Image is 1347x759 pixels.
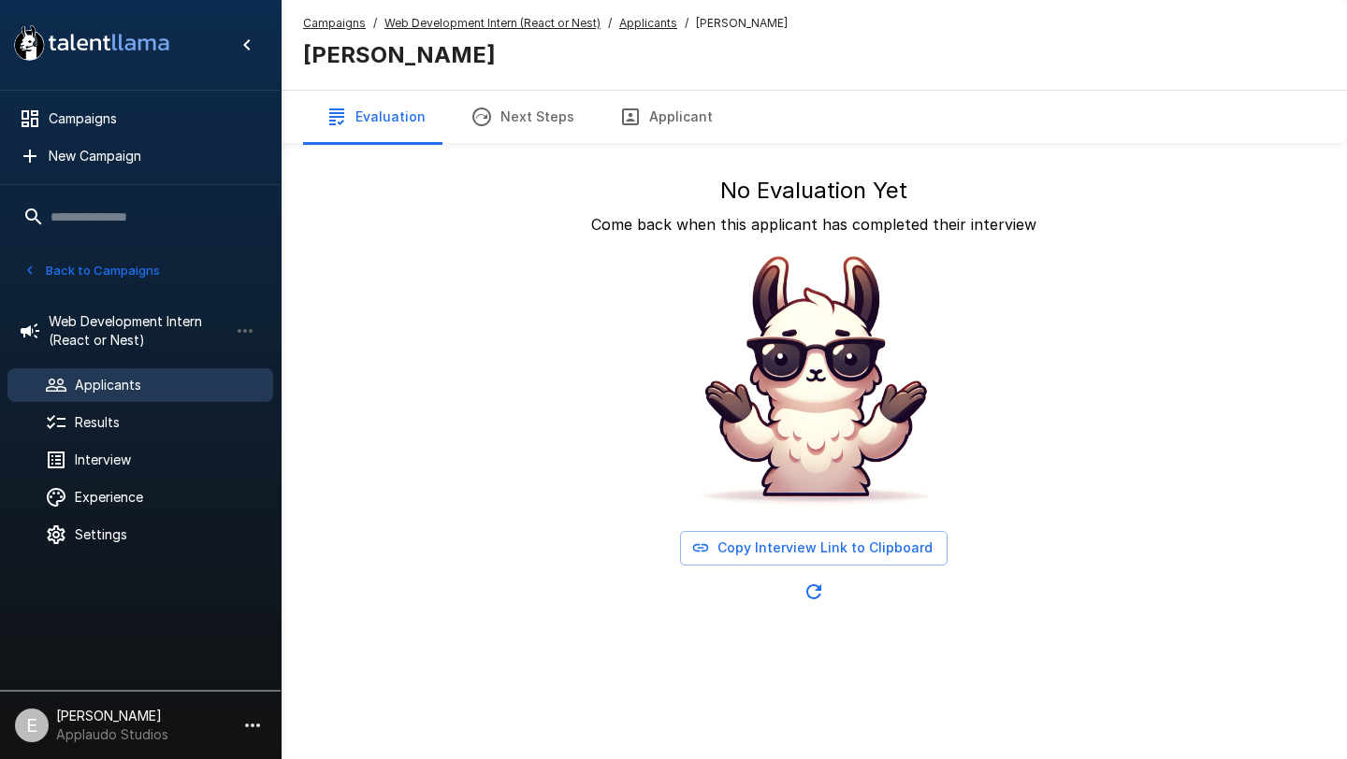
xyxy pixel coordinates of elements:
[597,91,735,143] button: Applicant
[685,14,688,33] span: /
[673,243,954,523] img: Animated document
[608,14,612,33] span: /
[720,176,907,206] h5: No Evaluation Yet
[795,573,833,610] button: Updated Today - 12:45 PM
[448,91,597,143] button: Next Steps
[303,41,496,68] b: [PERSON_NAME]
[373,14,377,33] span: /
[303,16,366,30] u: Campaigns
[680,531,948,566] button: Copy Interview Link to Clipboard
[384,16,601,30] u: Web Development Intern (React or Nest)
[303,91,448,143] button: Evaluation
[696,14,788,33] span: [PERSON_NAME]
[619,16,677,30] u: Applicants
[591,213,1036,236] p: Come back when this applicant has completed their interview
